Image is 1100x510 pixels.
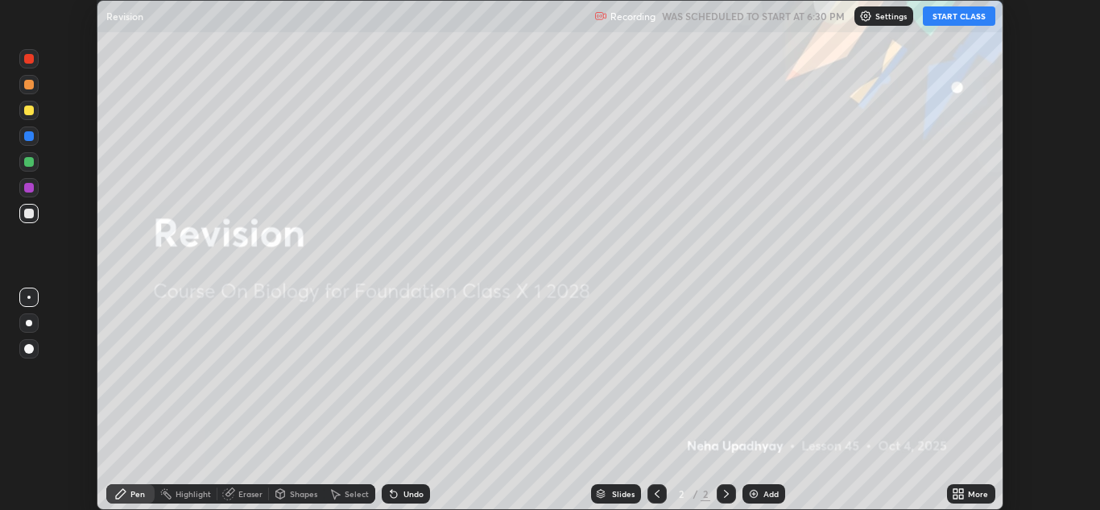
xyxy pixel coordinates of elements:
[238,490,263,498] div: Eraser
[747,487,760,500] img: add-slide-button
[662,9,845,23] h5: WAS SCHEDULED TO START AT 6:30 PM
[859,10,872,23] img: class-settings-icons
[345,490,369,498] div: Select
[176,490,211,498] div: Highlight
[693,489,697,499] div: /
[106,10,143,23] p: Revision
[290,490,317,498] div: Shapes
[673,489,689,499] div: 2
[923,6,995,26] button: START CLASS
[701,487,710,501] div: 2
[130,490,145,498] div: Pen
[612,490,635,498] div: Slides
[403,490,424,498] div: Undo
[968,490,988,498] div: More
[763,490,779,498] div: Add
[594,10,607,23] img: recording.375f2c34.svg
[610,10,655,23] p: Recording
[875,12,907,20] p: Settings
